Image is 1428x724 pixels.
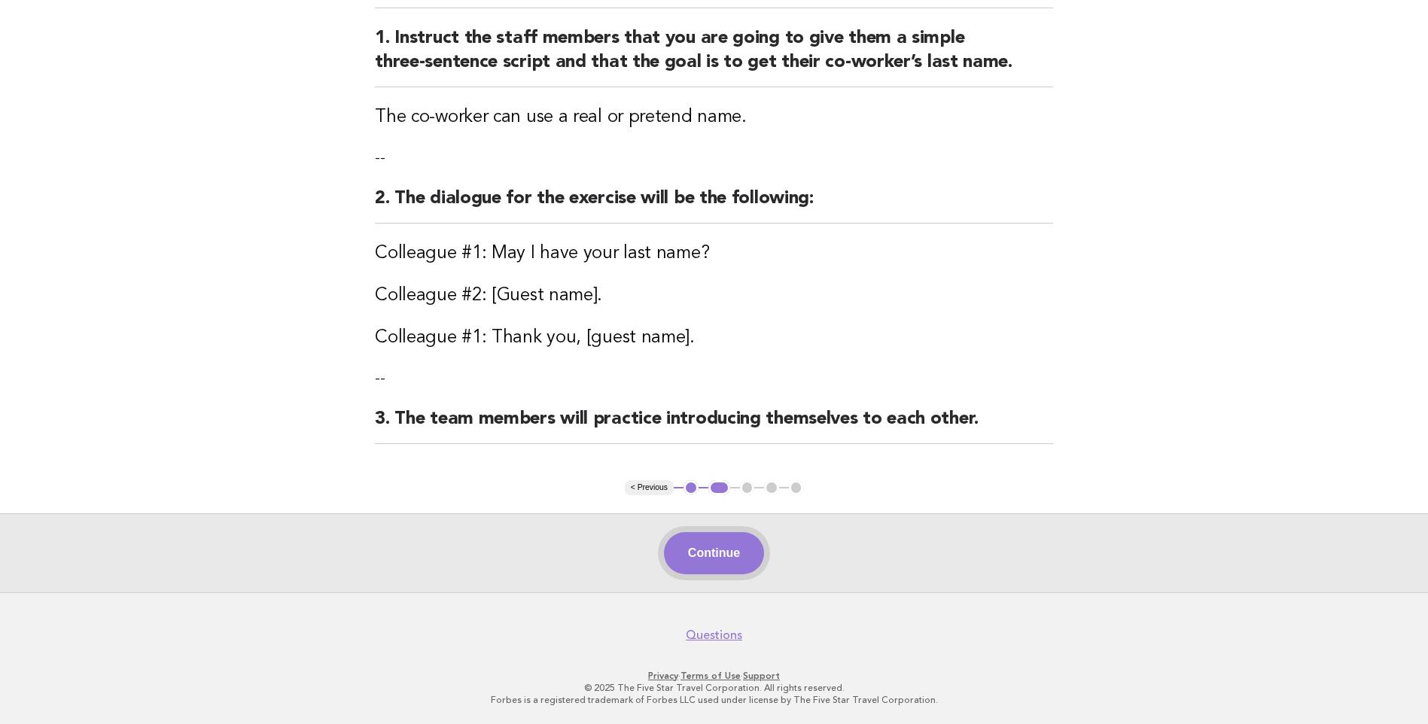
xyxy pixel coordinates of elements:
[254,694,1175,706] p: Forbes is a registered trademark of Forbes LLC used under license by The Five Star Travel Corpora...
[375,148,1053,169] p: --
[375,242,1053,266] h3: Colleague #1: May I have your last name?
[743,671,780,681] a: Support
[375,105,1053,129] h3: The co-worker can use a real or pretend name.
[686,628,742,643] a: Questions
[375,187,1053,224] h2: 2. The dialogue for the exercise will be the following:
[254,670,1175,682] p: · ·
[708,480,730,495] button: 2
[648,671,678,681] a: Privacy
[254,682,1175,694] p: © 2025 The Five Star Travel Corporation. All rights reserved.
[625,480,674,495] button: < Previous
[375,407,1053,444] h2: 3. The team members will practice introducing themselves to each other.
[375,284,1053,308] h3: Colleague #2: [Guest name].
[375,368,1053,389] p: --
[681,671,741,681] a: Terms of Use
[375,326,1053,350] h3: Colleague #1: Thank you, [guest name].
[375,26,1053,87] h2: 1. Instruct the staff members that you are going to give them a simple three-sentence script and ...
[664,532,764,574] button: Continue
[684,480,699,495] button: 1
